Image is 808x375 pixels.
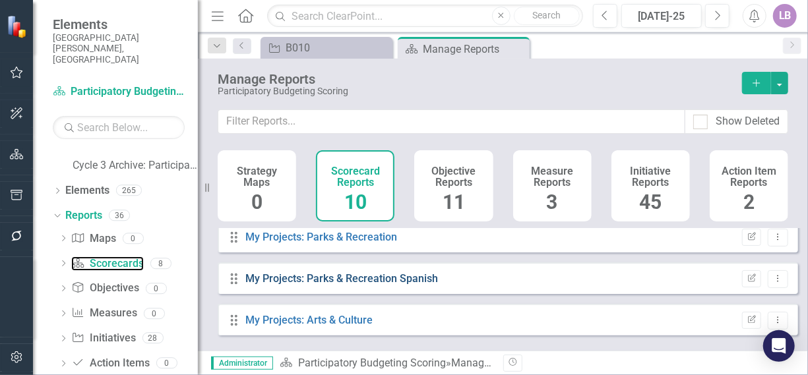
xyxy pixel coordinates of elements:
[71,281,139,296] a: Objectives
[246,314,373,326] a: My Projects: Arts & Culture
[71,231,115,246] a: Maps
[53,84,185,100] a: Participatory Budgeting Scoring
[53,16,185,32] span: Elements
[218,86,729,96] div: Participatory Budgeting Scoring
[626,9,698,24] div: [DATE]-25
[521,165,584,188] h4: Measure Reports
[123,233,144,244] div: 0
[150,258,171,269] div: 8
[718,165,780,188] h4: Action Item Reports
[763,330,795,362] div: Open Intercom Messenger
[267,5,582,28] input: Search ClearPoint...
[73,158,198,173] a: Cycle 3 Archive: Participatory Budgeting Scoring
[65,208,102,223] a: Reports
[639,190,662,214] span: 45
[218,72,729,86] div: Manage Reports
[344,190,367,214] span: 10
[65,183,109,198] a: Elements
[716,114,780,129] div: Show Deleted
[324,165,387,188] h4: Scorecard Reports
[443,190,465,214] span: 11
[142,333,164,344] div: 28
[286,40,389,56] div: B010
[71,356,149,371] a: Action Items
[226,165,288,188] h4: Strategy Maps
[71,256,143,272] a: Scorecards
[246,272,439,285] a: My Projects: Parks & Recreation Spanish
[743,190,755,214] span: 2
[264,40,389,56] a: B010
[211,357,273,370] span: Administrator
[156,358,177,369] div: 0
[146,283,167,294] div: 0
[109,210,130,221] div: 36
[423,41,526,57] div: Manage Reports
[422,165,485,188] h4: Objective Reports
[218,109,685,134] input: Filter Reports...
[7,15,30,38] img: ClearPoint Strategy
[53,116,185,139] input: Search Below...
[246,231,398,243] a: My Projects: Parks & Recreation
[773,4,797,28] button: LB
[53,32,185,65] small: [GEOGRAPHIC_DATA][PERSON_NAME], [GEOGRAPHIC_DATA]
[621,4,702,28] button: [DATE]-25
[71,306,137,321] a: Measures
[532,10,561,20] span: Search
[547,190,558,214] span: 3
[619,165,682,188] h4: Initiative Reports
[144,308,165,319] div: 0
[298,357,446,369] a: Participatory Budgeting Scoring
[116,185,142,196] div: 265
[280,356,493,371] div: » Manage Scorecard Reports
[514,7,580,25] button: Search
[71,331,135,346] a: Initiatives
[251,190,263,214] span: 0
